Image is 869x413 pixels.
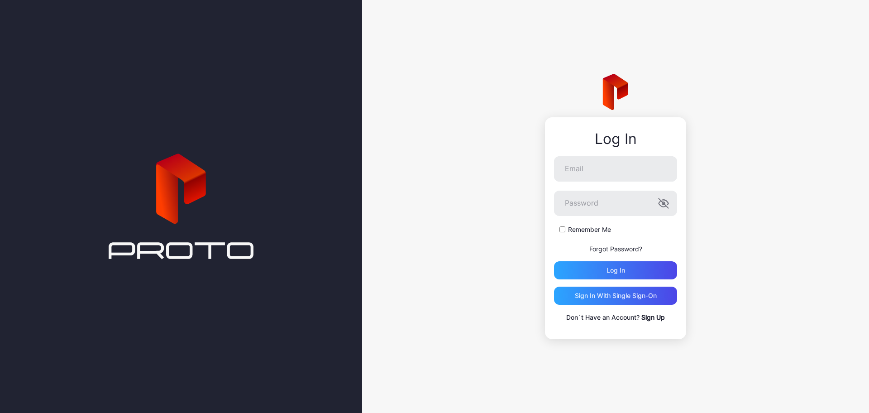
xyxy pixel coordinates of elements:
button: Log in [554,261,677,279]
input: Password [554,191,677,216]
div: Log in [606,267,625,274]
button: Password [658,198,669,209]
button: Sign in With Single Sign-On [554,287,677,305]
a: Sign Up [641,313,665,321]
a: Forgot Password? [589,245,642,253]
p: Don`t Have an Account? [554,312,677,323]
div: Sign in With Single Sign-On [575,292,657,299]
div: Log In [554,131,677,147]
label: Remember Me [568,225,611,234]
input: Email [554,156,677,182]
